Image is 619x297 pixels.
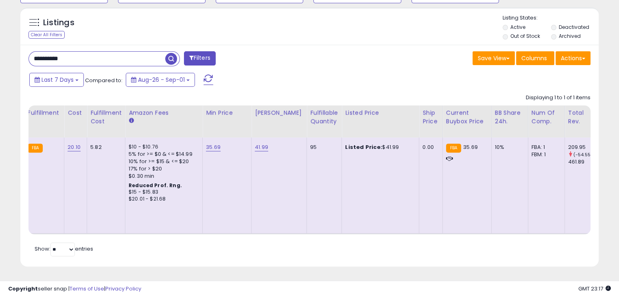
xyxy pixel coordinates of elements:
[255,109,303,117] div: [PERSON_NAME]
[129,144,196,151] div: $10 - $10.76
[129,182,182,189] b: Reduced Prof. Rng.
[516,51,554,65] button: Columns
[129,109,199,117] div: Amazon Fees
[532,109,561,126] div: Num of Comp.
[129,117,133,124] small: Amazon Fees.
[184,51,216,66] button: Filters
[446,109,488,126] div: Current Buybox Price
[105,285,141,293] a: Privacy Policy
[472,51,515,65] button: Save View
[495,109,525,126] div: BB Share 24h.
[28,31,65,39] div: Clear All Filters
[129,173,196,180] div: $0.30 min
[568,109,598,126] div: Total Rev.
[70,285,104,293] a: Terms of Use
[129,158,196,165] div: 10% for >= $15 & <= $20
[28,144,43,153] small: FBA
[68,109,83,117] div: Cost
[129,165,196,173] div: 17% for > $20
[90,109,122,126] div: Fulfillment Cost
[345,109,416,117] div: Listed Price
[422,144,436,151] div: 0.00
[345,144,413,151] div: $41.99
[129,196,196,203] div: $20.01 - $21.68
[532,151,558,158] div: FBM: 1
[521,54,547,62] span: Columns
[129,151,196,158] div: 5% for >= $0 & <= $14.99
[138,76,185,84] span: Aug-26 - Sep-01
[422,109,439,126] div: Ship Price
[35,245,93,253] span: Show: entries
[206,109,248,117] div: Min Price
[532,144,558,151] div: FBA: 1
[85,76,122,84] span: Compared to:
[255,143,268,151] a: 41.99
[510,33,540,39] label: Out of Stock
[558,24,589,31] label: Deactivated
[558,33,580,39] label: Archived
[129,189,196,196] div: $15 - $15.83
[28,109,61,117] div: Fulfillment
[8,285,38,293] strong: Copyright
[526,94,591,102] div: Displaying 1 to 1 of 1 items
[568,144,601,151] div: 209.95
[310,109,338,126] div: Fulfillable Quantity
[206,143,221,151] a: 35.69
[90,144,119,151] div: 5.82
[463,143,478,151] span: 35.69
[446,144,461,153] small: FBA
[310,144,335,151] div: 95
[578,285,611,293] span: 2025-09-9 23:17 GMT
[510,24,525,31] label: Active
[573,151,596,158] small: (-54.55%)
[42,76,74,84] span: Last 7 Days
[556,51,591,65] button: Actions
[8,285,141,293] div: seller snap | |
[126,73,195,87] button: Aug-26 - Sep-01
[43,17,74,28] h5: Listings
[68,143,81,151] a: 20.10
[345,143,382,151] b: Listed Price:
[568,158,601,166] div: 461.89
[503,14,599,22] p: Listing States:
[29,73,84,87] button: Last 7 Days
[495,144,522,151] div: 10%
